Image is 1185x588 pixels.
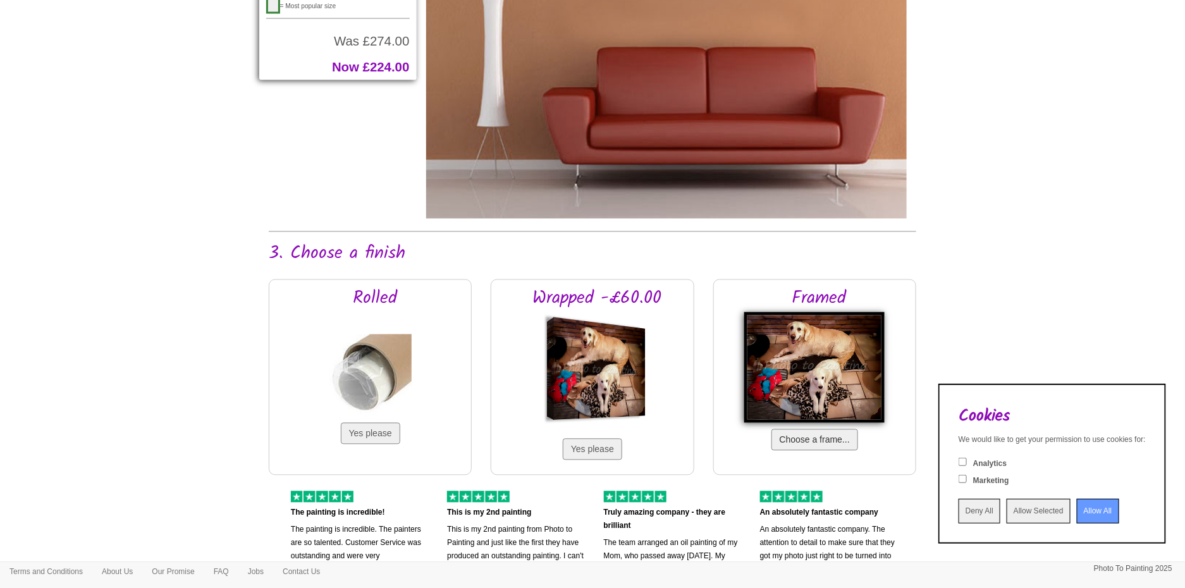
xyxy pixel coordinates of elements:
p: Photo To Painting 2025 [1094,562,1172,575]
a: Jobs [238,562,273,581]
input: Allow Selected [1007,499,1071,524]
input: Deny All [959,499,1000,524]
p: An absolutely fantastic company [760,506,897,520]
img: 5 of out 5 stars [760,491,823,503]
div: We would like to get your permission to use cookies for: [959,434,1146,445]
img: Rolled in a tube [329,334,412,417]
h2: Framed [742,290,897,309]
span: £60.00 [609,285,661,313]
button: Yes please [341,423,400,444]
a: Contact Us [273,562,329,581]
img: 5 of out 5 stars [447,491,510,503]
h2: 3. Choose a finish [269,245,916,264]
button: Choose a frame... [771,429,858,451]
a: Our Promise [142,562,204,581]
span: Was £274.00 [334,34,409,48]
img: 5 of out 5 stars [291,491,353,503]
h2: Rolled [298,290,452,309]
span: = Most popular size [280,3,336,9]
label: Analytics [973,458,1007,469]
p: Truly amazing company - they are brilliant [604,506,741,533]
button: Yes please [563,439,622,460]
p: This is my 2nd painting [447,506,584,520]
img: Framed [744,312,885,423]
h2: Wrapped - [520,290,674,309]
span: Now [332,60,359,74]
p: An absolutely fantastic company. The attention to detail to make sure that they got my photo just... [760,524,897,577]
a: FAQ [204,562,238,581]
p: This is my 2nd painting from Photo to Painting and just like the first they have produced an outs... [447,524,584,577]
span: £224.00 [363,60,410,74]
img: 5 of out 5 stars [604,491,666,503]
input: Allow All [1077,499,1119,524]
label: Marketing [973,475,1009,486]
a: About Us [92,562,142,581]
p: The painting is incredible! [291,506,428,520]
h2: Cookies [959,407,1146,426]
